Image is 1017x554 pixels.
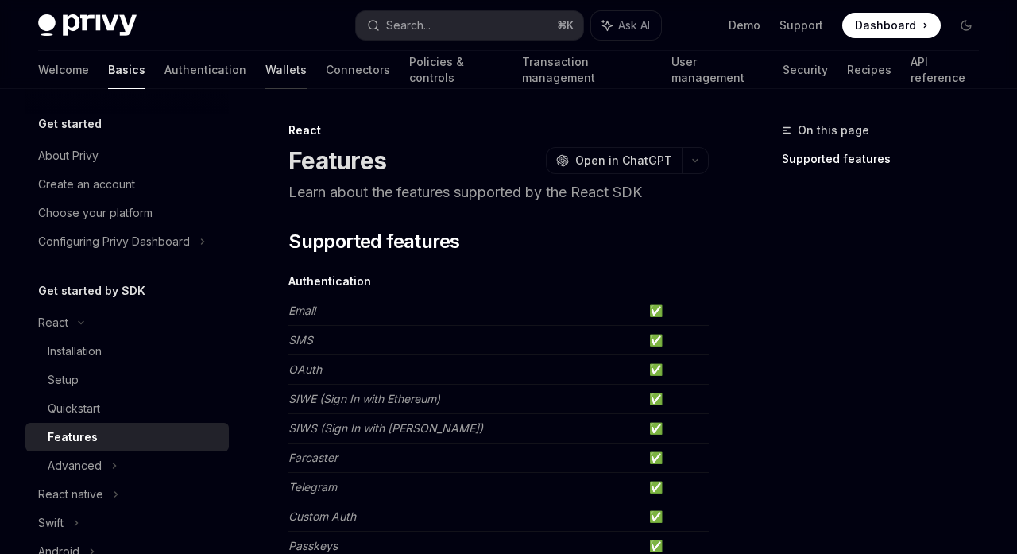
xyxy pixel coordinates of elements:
a: Setup [25,366,229,394]
a: API reference [911,51,979,89]
img: dark logo [38,14,137,37]
button: Open in ChatGPT [546,147,682,174]
em: Email [288,304,315,317]
p: Learn about the features supported by the React SDK [288,181,709,203]
a: Quickstart [25,394,229,423]
div: Installation [48,342,102,361]
div: React native [38,485,103,504]
span: Ask AI [618,17,650,33]
button: Ask AI [591,11,661,40]
a: Recipes [847,51,891,89]
em: SIWS (Sign In with [PERSON_NAME]) [288,421,483,435]
td: ✅ [643,355,709,385]
span: Dashboard [855,17,916,33]
a: User management [671,51,764,89]
span: Supported features [288,229,459,254]
div: Choose your platform [38,203,153,223]
span: ⌘ K [557,19,574,32]
a: Installation [25,337,229,366]
td: ✅ [643,385,709,414]
a: Features [25,423,229,451]
div: Search... [386,16,431,35]
div: About Privy [38,146,99,165]
div: Swift [38,513,64,533]
a: Policies & controls [409,51,503,89]
a: Supported features [782,146,992,172]
a: Dashboard [842,13,941,38]
em: SMS [288,333,313,347]
a: Security [783,51,828,89]
a: Support [779,17,823,33]
td: ✅ [643,502,709,532]
div: Create an account [38,175,135,194]
div: Setup [48,370,79,389]
td: ✅ [643,473,709,502]
div: Features [48,428,98,447]
em: OAuth [288,362,322,376]
td: ✅ [643,326,709,355]
a: About Privy [25,141,229,170]
em: Farcaster [288,451,338,464]
em: Telegram [288,480,337,494]
em: Custom Auth [288,509,356,523]
a: Authentication [164,51,246,89]
div: React [288,122,709,138]
h5: Get started by SDK [38,281,145,300]
a: Basics [108,51,145,89]
a: Create an account [25,170,229,199]
div: Quickstart [48,399,100,418]
td: ✅ [643,444,709,473]
button: Search...⌘K [356,11,583,40]
a: Choose your platform [25,199,229,227]
a: Transaction management [522,51,652,89]
a: Demo [729,17,760,33]
em: Passkeys [288,539,338,552]
span: Open in ChatGPT [575,153,672,169]
a: Wallets [265,51,307,89]
h5: Get started [38,114,102,134]
a: Connectors [326,51,390,89]
div: Advanced [48,456,102,475]
strong: Authentication [288,274,371,288]
a: Welcome [38,51,89,89]
div: React [38,313,68,332]
button: Toggle dark mode [953,13,979,38]
em: SIWE (Sign In with Ethereum) [288,392,440,405]
td: ✅ [643,414,709,444]
h1: Features [288,146,386,175]
div: Configuring Privy Dashboard [38,232,190,251]
span: On this page [798,121,869,140]
td: ✅ [643,296,709,326]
